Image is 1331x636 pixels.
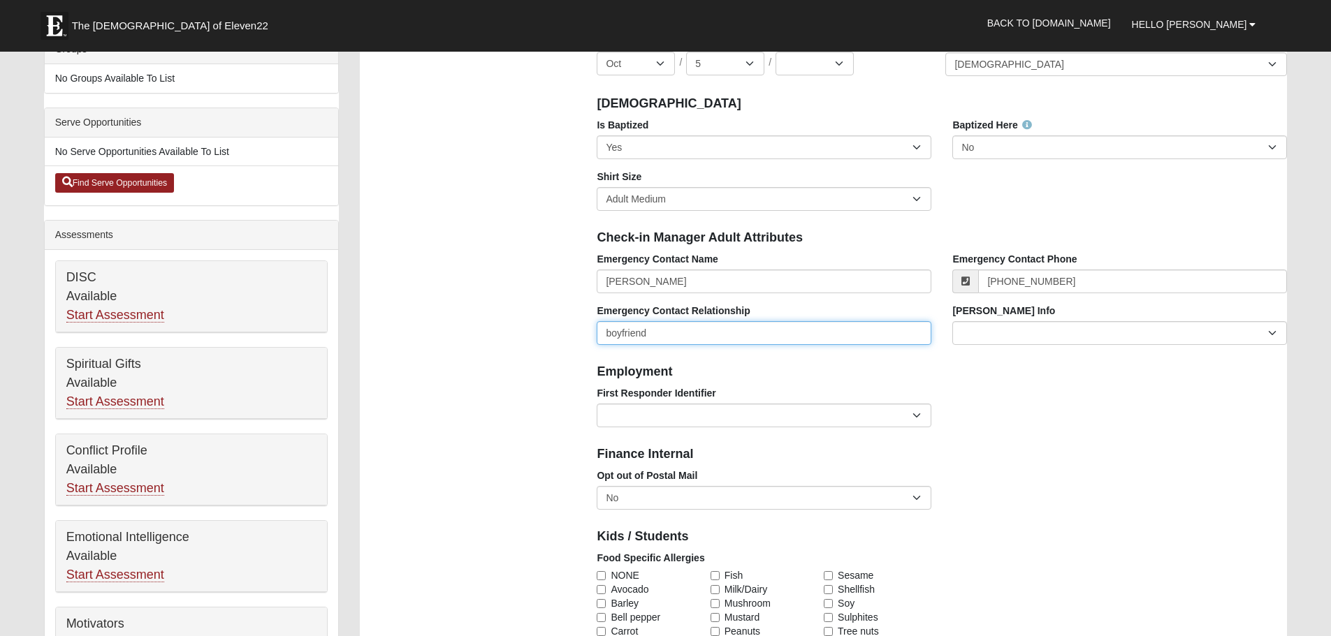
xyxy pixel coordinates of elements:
[45,108,338,138] div: Serve Opportunities
[597,571,606,580] input: NONE
[597,252,718,266] label: Emergency Contact Name
[45,64,338,93] li: No Groups Available To List
[952,118,1031,132] label: Baptized Here
[611,596,639,610] span: Barley
[597,304,750,318] label: Emergency Contact Relationship
[56,521,327,592] div: Emotional Intelligence Available
[597,386,715,400] label: First Responder Identifier
[1121,7,1267,42] a: Hello [PERSON_NAME]
[725,568,743,582] span: Fish
[952,304,1055,318] label: [PERSON_NAME] Info
[597,627,606,636] input: Carrot
[824,613,833,622] input: Sulphites
[824,571,833,580] input: Sesame
[597,529,1287,545] h4: Kids / Students
[838,582,875,596] span: Shellfish
[66,568,164,582] a: Start Assessment
[597,585,606,594] input: Avocado
[611,568,639,582] span: NONE
[45,221,338,250] div: Assessments
[597,364,1287,380] h4: Employment
[838,568,873,582] span: Sesame
[977,6,1121,40] a: Back to [DOMAIN_NAME]
[597,468,697,482] label: Opt out of Postal Mail
[711,585,720,594] input: Milk/Dairy
[55,173,175,193] a: Find Serve Opportunities
[66,308,164,323] a: Start Assessment
[611,610,660,624] span: Bell pepper
[725,596,771,610] span: Mushroom
[725,582,767,596] span: Milk/Dairy
[34,5,313,40] a: The [DEMOGRAPHIC_DATA] of Eleven22
[838,596,854,610] span: Soy
[597,96,1287,112] h4: [DEMOGRAPHIC_DATA]
[41,12,68,40] img: Eleven22 logo
[66,481,164,496] a: Start Assessment
[72,19,268,33] span: The [DEMOGRAPHIC_DATA] of Eleven22
[597,599,606,608] input: Barley
[824,627,833,636] input: Tree nuts
[711,627,720,636] input: Peanuts
[597,170,641,184] label: Shirt Size
[769,55,771,71] span: /
[711,571,720,580] input: Fish
[1132,19,1247,30] span: Hello [PERSON_NAME]
[66,394,164,409] a: Start Assessment
[597,551,704,565] label: Food Specific Allergies
[597,230,1287,246] h4: Check-in Manager Adult Attributes
[711,599,720,608] input: Mushroom
[597,118,648,132] label: Is Baptized
[56,348,327,419] div: Spiritual Gifts Available
[611,582,648,596] span: Avocado
[597,447,1287,462] h4: Finance Internal
[711,613,720,622] input: Mustard
[45,138,338,166] li: No Serve Opportunities Available To List
[56,434,327,505] div: Conflict Profile Available
[597,613,606,622] input: Bell pepper
[952,252,1077,266] label: Emergency Contact Phone
[838,610,878,624] span: Sulphites
[679,55,682,71] span: /
[824,585,833,594] input: Shellfish
[56,261,327,332] div: DISC Available
[824,599,833,608] input: Soy
[725,610,760,624] span: Mustard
